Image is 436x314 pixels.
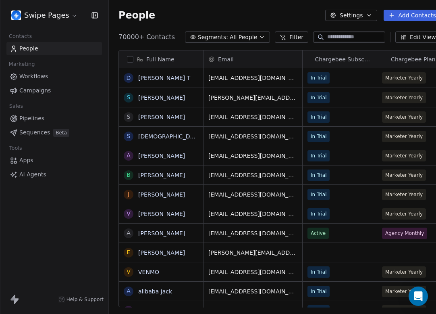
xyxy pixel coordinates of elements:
[208,210,297,218] span: [EMAIL_ADDRESS][DOMAIN_NAME]
[127,113,131,121] div: S
[385,94,423,102] span: Marketer Yearly
[138,133,249,140] a: [DEMOGRAPHIC_DATA][PERSON_NAME]
[208,113,297,121] span: [EMAIL_ADDRESS][DOMAIN_NAME]
[19,72,48,81] span: Workflows
[311,74,326,82] span: In Trial
[6,100,27,112] span: Sales
[146,55,174,63] span: Full Name
[303,50,377,68] div: ChargebeeChargebee Subscription Status
[6,112,102,125] a: Pipelines
[138,114,185,120] a: [PERSON_NAME]
[138,230,185,237] a: [PERSON_NAME]
[119,68,203,308] div: grid
[385,190,423,199] span: Marketer Yearly
[127,248,131,257] div: E
[5,30,35,42] span: Contacts
[315,55,372,63] span: Chargebee Subscription Status
[127,151,131,160] div: A
[6,168,102,181] a: AI Agents
[385,171,423,179] span: Marketer Yearly
[409,287,428,306] div: Open Intercom Messenger
[127,171,131,179] div: B
[127,209,131,218] div: V
[385,152,423,160] span: Marketer Yearly
[203,50,302,68] div: Email
[128,190,129,199] div: J
[208,287,297,295] span: [EMAIL_ADDRESS][DOMAIN_NAME]
[127,268,131,276] div: V
[5,58,38,70] span: Marketing
[6,84,102,97] a: Campaigns
[311,268,326,276] span: In Trial
[58,296,104,303] a: Help & Support
[24,10,69,21] span: Swipe Pages
[208,171,297,179] span: [EMAIL_ADDRESS][DOMAIN_NAME]
[208,152,297,160] span: [EMAIL_ADDRESS][DOMAIN_NAME]
[10,8,79,22] button: Swipe Pages
[208,74,297,82] span: [EMAIL_ADDRESS][DOMAIN_NAME]
[19,114,44,123] span: Pipelines
[138,94,185,101] a: [PERSON_NAME]
[118,9,155,21] span: People
[311,210,326,218] span: In Trial
[19,86,51,95] span: Campaigns
[19,156,33,165] span: Apps
[138,75,190,81] a: [PERSON_NAME] T
[208,94,297,102] span: [PERSON_NAME][EMAIL_ADDRESS][DOMAIN_NAME]
[6,154,102,167] a: Apps
[311,94,326,102] span: In Trial
[138,288,172,295] a: alibaba jack
[208,190,297,199] span: [EMAIL_ADDRESS][DOMAIN_NAME]
[198,33,228,42] span: Segments:
[385,287,423,295] span: Marketer Yearly
[311,132,326,140] span: In Trial
[11,10,21,20] img: user_01J93QE9VH11XXZQZDP4TWZEES.jpg
[325,10,377,21] button: Settings
[138,191,185,198] a: [PERSON_NAME]
[119,50,203,68] div: Full Name
[6,70,102,83] a: Workflows
[127,229,131,237] div: A
[275,31,308,43] button: Filter
[66,296,104,303] span: Help & Support
[127,74,131,82] div: D
[138,249,185,256] a: [PERSON_NAME]
[19,128,50,137] span: Sequences
[138,172,185,178] a: [PERSON_NAME]
[127,93,131,102] div: S
[385,113,423,121] span: Marketer Yearly
[208,132,297,140] span: [EMAIL_ADDRESS][DOMAIN_NAME]
[127,132,131,140] div: s
[6,142,25,154] span: Tools
[311,190,326,199] span: In Trial
[118,32,175,42] span: 70000+ Contacts
[385,210,423,218] span: Marketer Yearly
[311,152,326,160] span: In Trial
[311,171,326,179] span: In Trial
[311,287,326,295] span: In Trial
[385,74,423,82] span: Marketer Yearly
[385,268,423,276] span: Marketer Yearly
[6,126,102,139] a: SequencesBeta
[385,229,424,237] span: Agency Monthly
[311,113,326,121] span: In Trial
[208,249,297,257] span: [PERSON_NAME][EMAIL_ADDRESS][DOMAIN_NAME]
[6,42,102,55] a: People
[53,129,69,137] span: Beta
[385,132,423,140] span: Marketer Yearly
[138,308,191,314] a: DDEvents Silampu
[138,269,159,275] a: VENMO
[230,33,257,42] span: All People
[218,55,234,63] span: Email
[208,229,297,237] span: [EMAIL_ADDRESS][DOMAIN_NAME]
[127,287,131,295] div: a
[19,170,46,179] span: AI Agents
[138,153,185,159] a: [PERSON_NAME]
[208,268,297,276] span: [EMAIL_ADDRESS][DOMAIN_NAME]
[19,44,38,53] span: People
[138,211,185,217] a: [PERSON_NAME]
[311,229,326,237] span: Active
